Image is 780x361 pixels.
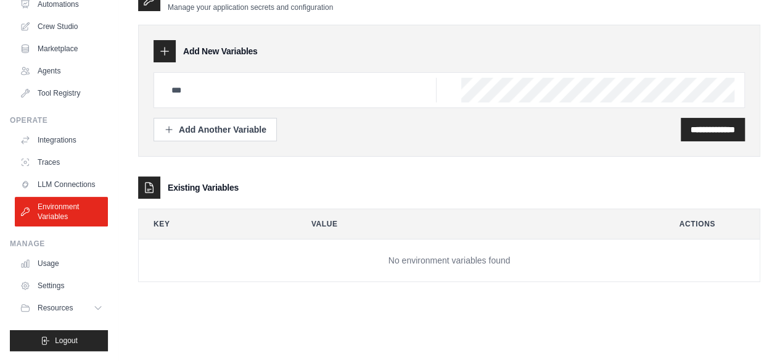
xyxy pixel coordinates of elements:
[164,123,266,136] div: Add Another Variable
[139,209,287,239] th: Key
[15,83,108,103] a: Tool Registry
[15,254,108,273] a: Usage
[10,115,108,125] div: Operate
[15,130,108,150] a: Integrations
[168,181,239,194] h3: Existing Variables
[10,330,108,351] button: Logout
[15,197,108,226] a: Environment Variables
[665,209,760,239] th: Actions
[15,17,108,36] a: Crew Studio
[15,276,108,296] a: Settings
[10,239,108,249] div: Manage
[168,2,333,12] p: Manage your application secrets and configuration
[15,61,108,81] a: Agents
[15,298,108,318] button: Resources
[15,39,108,59] a: Marketplace
[15,175,108,194] a: LLM Connections
[139,239,760,282] td: No environment variables found
[15,152,108,172] a: Traces
[183,45,258,57] h3: Add New Variables
[297,209,655,239] th: Value
[55,336,78,346] span: Logout
[154,118,277,141] button: Add Another Variable
[38,303,73,313] span: Resources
